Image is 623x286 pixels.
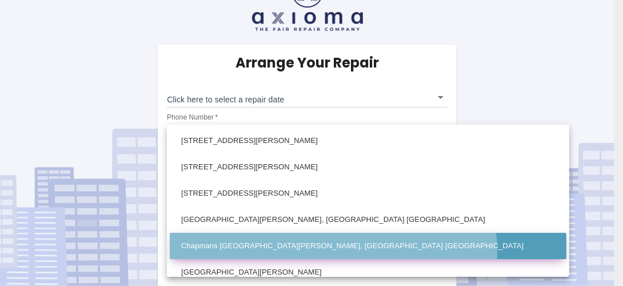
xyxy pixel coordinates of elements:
li: [STREET_ADDRESS][PERSON_NAME] [170,180,566,206]
li: Chapmans [GEOGRAPHIC_DATA][PERSON_NAME], [GEOGRAPHIC_DATA] [GEOGRAPHIC_DATA] [170,233,566,259]
li: [GEOGRAPHIC_DATA][PERSON_NAME], [GEOGRAPHIC_DATA] [GEOGRAPHIC_DATA] [170,206,566,233]
li: [GEOGRAPHIC_DATA][PERSON_NAME] [170,259,566,285]
li: [STREET_ADDRESS][PERSON_NAME] [170,154,566,180]
li: [STREET_ADDRESS][PERSON_NAME] [170,128,566,154]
